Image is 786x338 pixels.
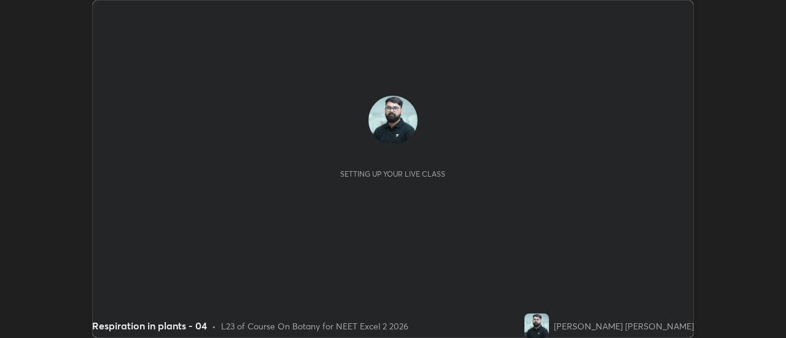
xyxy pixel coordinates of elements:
[368,96,418,145] img: 962a5ef9ae1549bc87716ea8f1eb62b1.jpg
[92,318,207,333] div: Respiration in plants - 04
[221,320,408,332] div: L23 of Course On Botany for NEET Excel 2 2026
[554,320,694,332] div: [PERSON_NAME] [PERSON_NAME]
[212,320,216,332] div: •
[524,313,549,338] img: 962a5ef9ae1549bc87716ea8f1eb62b1.jpg
[340,169,445,179] div: Setting up your live class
